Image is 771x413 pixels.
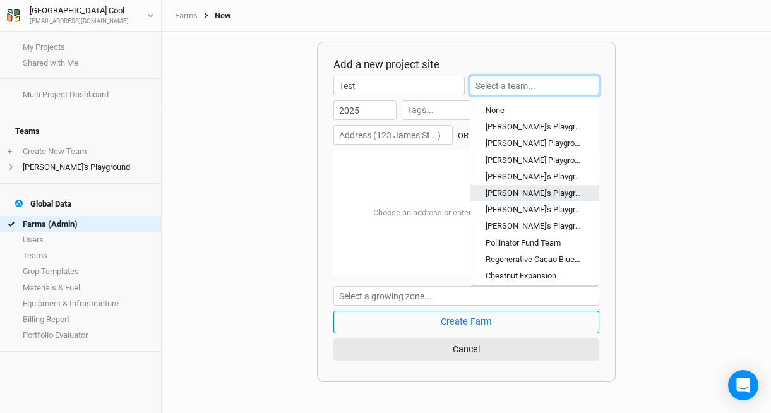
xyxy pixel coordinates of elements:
div: Lisa's Playground [486,171,583,183]
button: Create Farm [333,311,599,333]
input: Project/Farm Name [333,76,464,95]
a: Ramble On [470,284,599,301]
a: Farms [175,11,198,21]
div: Pollinator Fund Team [486,237,561,249]
button: [GEOGRAPHIC_DATA] Cool[EMAIL_ADDRESS][DOMAIN_NAME] [6,4,155,27]
h4: Teams [8,119,153,144]
input: Tags... [407,104,508,117]
div: OR [458,130,469,141]
div: menu-options [470,97,599,286]
h2: Add a new project site [333,58,599,71]
div: None [486,105,505,116]
div: Mandy's Playground [486,204,583,215]
div: Jeremy Playground [486,138,583,150]
div: [GEOGRAPHIC_DATA] Cool [30,4,129,17]
div: Mark's Playground [486,221,583,232]
div: Chestnut Expansion [486,270,556,282]
div: New [198,11,231,21]
input: Start Year [333,100,397,120]
span: + [8,147,12,157]
a: Jeremy Playground [470,136,599,152]
a: Lisa's Playground [470,169,599,185]
div: Ranan's Playground [486,121,583,133]
input: Address (123 James St...) [333,125,453,145]
a: Chestnut Expansion [470,268,599,284]
button: Cancel [333,338,599,361]
a: Mandy's Playground [470,201,599,218]
div: Harry Playground [486,155,583,166]
a: Maddie's Playground [470,185,599,201]
input: Select a team... [470,76,599,95]
div: Global Data [15,199,71,209]
div: Regenerative Cacao Blueprint [486,254,583,265]
div: [EMAIL_ADDRESS][DOMAIN_NAME] [30,17,129,27]
a: Pollinator Fund Team [470,235,599,251]
a: None [470,102,599,119]
a: Mark's Playground [470,218,599,235]
a: Harry Playground [470,152,599,169]
div: Maddie's Playground [486,188,583,199]
input: Select a growing zone... [333,286,599,306]
div: Open Intercom Messenger [728,370,758,400]
a: Regenerative Cacao Blueprint [470,251,599,268]
a: Ranan's Playground [470,119,599,135]
div: Choose an address or enter coordinates to view map [363,197,570,229]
